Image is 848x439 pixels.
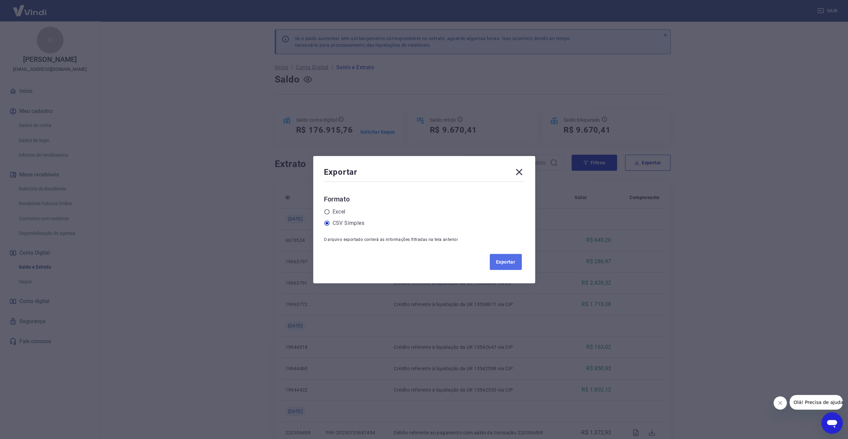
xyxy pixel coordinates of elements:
[324,167,524,180] div: Exportar
[333,208,346,216] label: Excel
[821,412,843,434] iframe: Botão para abrir a janela de mensagens
[4,5,56,10] span: Olá! Precisa de ajuda?
[773,396,787,410] iframe: Fechar mensagem
[490,254,522,270] button: Exportar
[324,237,458,242] span: O arquivo exportado conterá as informações filtradas na tela anterior
[333,219,364,227] label: CSV Simples
[324,194,524,204] h6: Formato
[790,395,843,410] iframe: Mensagem da empresa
